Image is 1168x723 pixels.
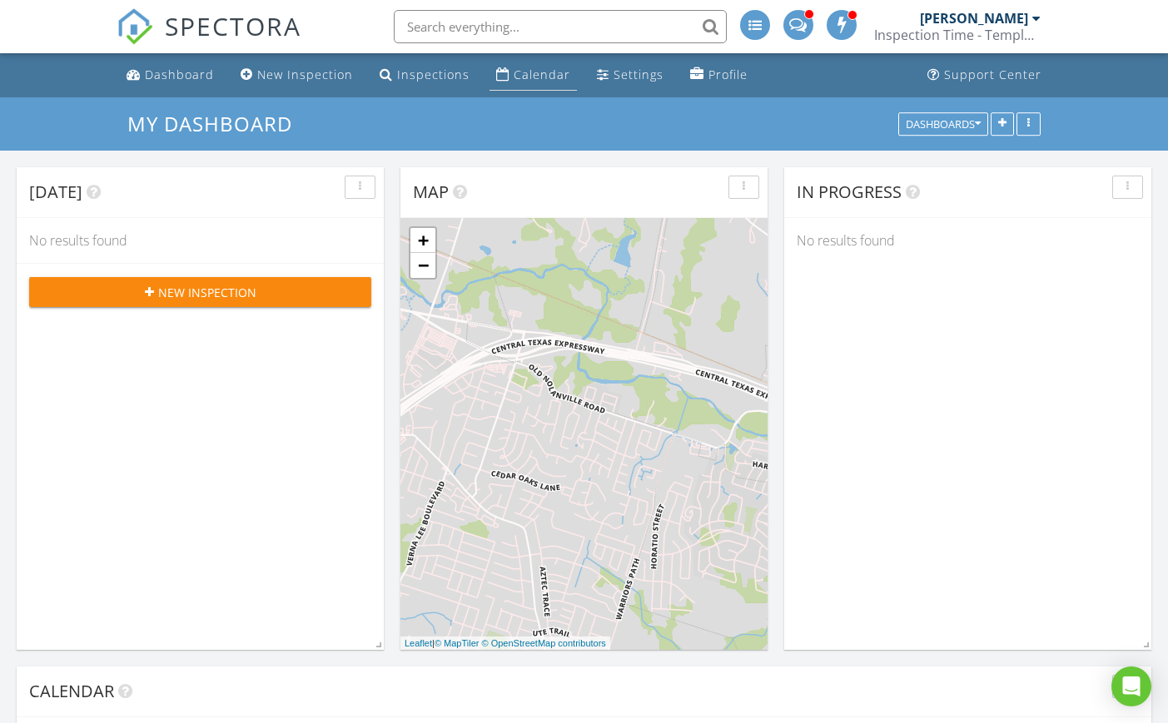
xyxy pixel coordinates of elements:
[257,67,353,82] div: New Inspection
[405,638,432,648] a: Leaflet
[29,277,371,307] button: New Inspection
[874,27,1041,43] div: Inspection Time - Temple/Waco
[29,680,114,702] span: Calendar
[708,67,748,82] div: Profile
[117,8,153,45] img: The Best Home Inspection Software - Spectora
[683,60,754,91] a: Profile
[394,10,727,43] input: Search everything...
[920,10,1028,27] div: [PERSON_NAME]
[898,112,988,136] button: Dashboards
[400,636,610,651] div: |
[906,118,981,130] div: Dashboards
[29,181,82,203] span: [DATE]
[944,67,1041,82] div: Support Center
[413,181,449,203] span: Map
[614,67,664,82] div: Settings
[410,253,435,278] a: Zoom out
[17,218,384,263] div: No results found
[373,60,476,91] a: Inspections
[797,181,902,203] span: In Progress
[482,638,606,648] a: © OpenStreetMap contributors
[435,638,480,648] a: © MapTiler
[784,218,1151,263] div: No results found
[127,110,306,137] a: My Dashboard
[410,228,435,253] a: Zoom in
[234,60,360,91] a: New Inspection
[514,67,570,82] div: Calendar
[590,60,670,91] a: Settings
[120,60,221,91] a: Dashboard
[165,8,301,43] span: SPECTORA
[117,22,301,57] a: SPECTORA
[921,60,1048,91] a: Support Center
[1111,666,1151,706] div: Open Intercom Messenger
[145,67,214,82] div: Dashboard
[397,67,470,82] div: Inspections
[158,284,256,301] span: New Inspection
[490,60,577,91] a: Calendar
